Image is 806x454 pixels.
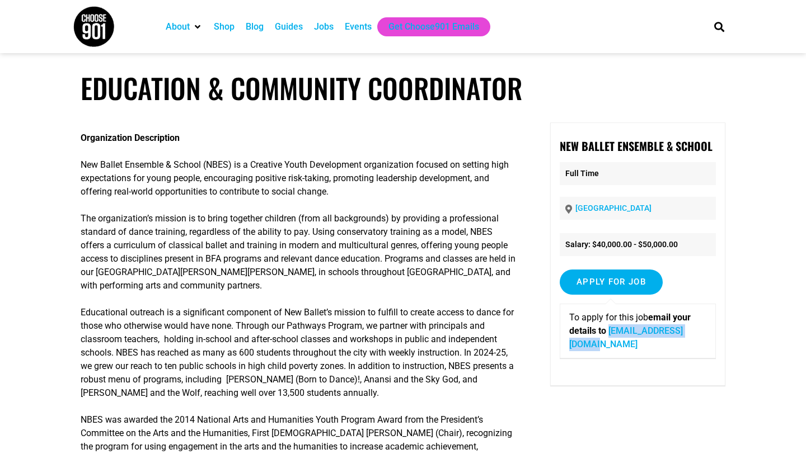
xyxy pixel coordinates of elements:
[560,162,716,185] p: Full Time
[81,306,518,400] p: Educational outreach is a significant component of New Ballet’s mission to fulfill to create acce...
[166,20,190,34] a: About
[560,269,663,295] input: Apply for job
[560,138,713,154] strong: New Ballet Ensemble & School
[81,72,725,105] h1: Education & Community Coordinator
[214,20,235,34] a: Shop
[160,17,695,36] nav: Main nav
[710,17,729,36] div: Search
[569,311,706,351] p: To apply for this job
[388,20,479,34] a: Get Choose901 Emails
[160,17,208,36] div: About
[314,20,334,34] a: Jobs
[569,325,683,349] a: [EMAIL_ADDRESS][DOMAIN_NAME]
[246,20,264,34] a: Blog
[575,204,652,212] a: [GEOGRAPHIC_DATA]
[345,20,372,34] a: Events
[81,212,518,292] p: The organization’s mission is to bring together children (from all backgrounds) by providing a pr...
[81,133,180,143] strong: Organization Description
[275,20,303,34] a: Guides
[81,158,518,198] p: New Ballet Ensemble & School (NBES) is a Creative Youth Development organization focused on setti...
[560,233,716,256] li: Salary: $40,000.00 - $50,000.00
